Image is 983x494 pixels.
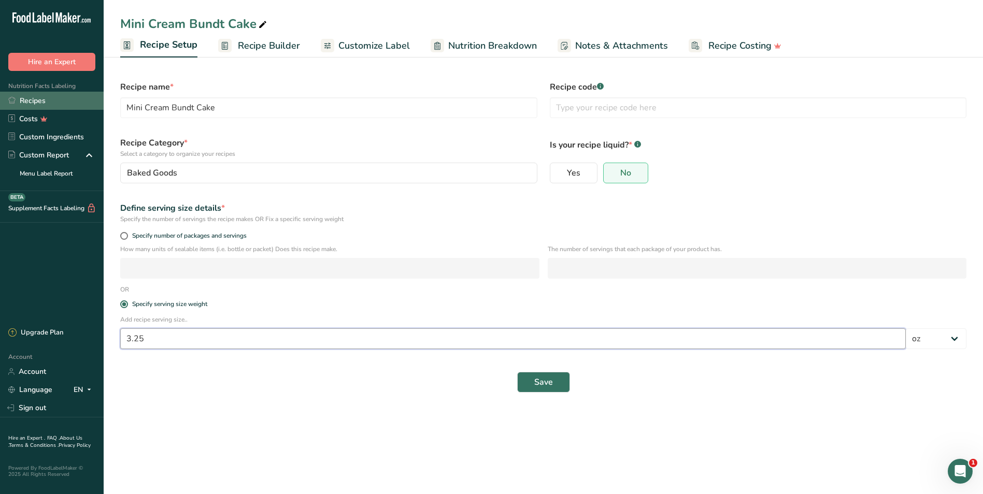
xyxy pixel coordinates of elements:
[567,168,580,178] span: Yes
[8,465,95,477] div: Powered By FoodLabelMaker © 2025 All Rights Reserved
[321,34,410,57] a: Customize Label
[120,214,966,224] div: Specify the number of servings the recipe makes OR Fix a specific serving weight
[114,285,135,294] div: OR
[120,244,539,254] p: How many units of sealable items (i.e. bottle or packet) Does this recipe make.
[47,434,60,442] a: FAQ .
[948,459,973,484] iframe: Intercom live chat
[127,167,177,179] span: Baked Goods
[689,34,781,57] a: Recipe Costing
[575,39,668,53] span: Notes & Attachments
[120,14,269,33] div: Mini Cream Bundt Cake
[140,38,197,52] span: Recipe Setup
[218,34,300,57] a: Recipe Builder
[620,168,631,178] span: No
[8,193,25,201] div: BETA
[8,150,69,161] div: Custom Report
[9,442,59,449] a: Terms & Conditions .
[59,442,91,449] a: Privacy Policy
[8,434,45,442] a: Hire an Expert .
[550,97,967,118] input: Type your recipe code here
[120,81,537,93] label: Recipe name
[534,376,553,388] span: Save
[8,328,63,338] div: Upgrade Plan
[120,33,197,58] a: Recipe Setup
[548,244,967,254] p: The number of servings that each package of your product has.
[74,384,95,396] div: EN
[120,137,537,158] label: Recipe Category
[120,315,966,324] p: Add recipe serving size..
[128,232,247,240] span: Specify number of packages and servings
[238,39,300,53] span: Recipe Builder
[120,202,966,214] div: Define serving size details
[132,300,207,308] div: Specify serving size weight
[431,34,537,57] a: Nutrition Breakdown
[8,53,95,71] button: Hire an Expert
[120,97,537,118] input: Type your recipe name here
[517,372,570,393] button: Save
[448,39,537,53] span: Nutrition Breakdown
[338,39,410,53] span: Customize Label
[120,149,537,158] p: Select a category to organize your recipes
[550,81,967,93] label: Recipe code
[550,137,967,151] p: Is your recipe liquid?
[120,328,906,349] input: Type your serving size here
[120,163,537,183] button: Baked Goods
[708,39,772,53] span: Recipe Costing
[558,34,668,57] a: Notes & Attachments
[8,434,82,449] a: About Us .
[8,381,52,399] a: Language
[969,459,977,467] span: 1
